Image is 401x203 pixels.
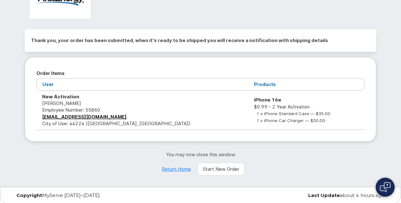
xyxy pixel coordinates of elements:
[257,118,325,123] small: 1 x iPhone Car Charger — $30.00
[156,163,196,175] a: Return Home
[12,193,137,198] div: MyServe [DATE]–[DATE]
[248,78,365,90] th: Products
[36,91,248,130] td: [PERSON_NAME] City of Use: 44224 ([GEOGRAPHIC_DATA], [GEOGRAPHIC_DATA])
[25,151,376,158] p: You may now close this window
[254,97,281,103] strong: iPhone 16e
[380,182,391,192] img: Open chat
[198,163,245,175] a: Start New Order
[16,192,42,198] strong: Copyright
[31,36,370,45] h2: Thank you, your order has been submitted, when it's ready to be shipped you will receive a notifi...
[308,192,340,198] strong: Last Update
[248,91,365,130] td: $0.99 - 2 Year Activation
[42,114,127,120] a: [EMAIL_ADDRESS][DOMAIN_NAME]
[264,193,389,198] div: about 4 hours ago
[42,94,79,100] strong: New Activation
[36,78,248,90] th: User
[42,107,100,113] span: Employee Number: 55860
[257,111,330,116] small: 1 x iPhone Standard Case — $35.00
[36,69,365,78] h2: Order Items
